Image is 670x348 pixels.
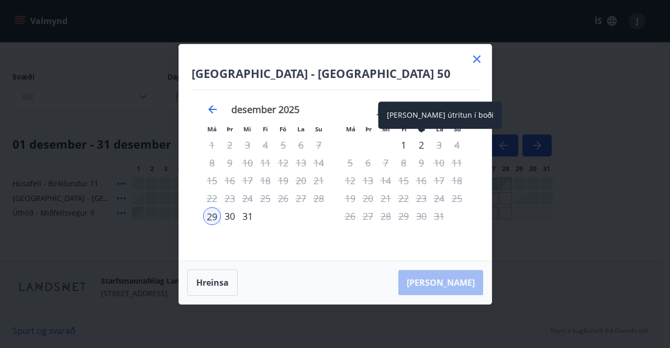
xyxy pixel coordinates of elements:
small: Má [207,125,217,133]
td: Choose miðvikudagur, 31. desember 2025 as your check-out date. It’s available. [239,207,256,225]
td: Selected as start date. mánudagur, 29. desember 2025 [203,207,221,225]
td: Not available. mánudagur, 19. janúar 2026 [341,189,359,207]
td: Not available. laugardagur, 31. janúar 2026 [430,207,448,225]
td: Not available. sunnudagur, 28. desember 2025 [310,189,328,207]
td: Not available. laugardagur, 24. janúar 2026 [430,189,448,207]
div: Move backward to switch to the previous month. [206,103,219,116]
td: Not available. laugardagur, 13. desember 2025 [292,154,310,172]
div: [PERSON_NAME] útritun í boði [378,102,502,129]
td: Not available. föstudagur, 12. desember 2025 [274,154,292,172]
small: Þr [365,125,372,133]
td: Not available. föstudagur, 23. janúar 2026 [412,189,430,207]
small: Fi [263,125,268,133]
td: Not available. sunnudagur, 11. janúar 2026 [448,154,466,172]
td: Not available. laugardagur, 17. janúar 2026 [430,172,448,189]
h4: [GEOGRAPHIC_DATA] - [GEOGRAPHIC_DATA] 50 [192,65,479,81]
td: Not available. fimmtudagur, 18. desember 2025 [256,172,274,189]
td: Not available. mánudagur, 26. janúar 2026 [341,207,359,225]
td: Not available. miðvikudagur, 3. desember 2025 [239,136,256,154]
small: Mi [243,125,251,133]
td: Choose föstudagur, 2. janúar 2026 as your check-out date. It’s available. [412,136,430,154]
td: Not available. þriðjudagur, 2. desember 2025 [221,136,239,154]
td: Choose fimmtudagur, 1. janúar 2026 as your check-out date. It’s available. [395,136,412,154]
td: Choose þriðjudagur, 30. desember 2025 as your check-out date. It’s available. [221,207,239,225]
td: Not available. fimmtudagur, 25. desember 2025 [256,189,274,207]
td: Not available. fimmtudagur, 29. janúar 2026 [395,207,412,225]
td: Not available. föstudagur, 26. desember 2025 [274,189,292,207]
td: Not available. miðvikudagur, 14. janúar 2026 [377,172,395,189]
small: La [297,125,305,133]
small: Þr [227,125,233,133]
td: Not available. miðvikudagur, 21. janúar 2026 [377,189,395,207]
td: Not available. föstudagur, 19. desember 2025 [274,172,292,189]
td: Not available. föstudagur, 9. janúar 2026 [412,154,430,172]
div: 1 [395,136,412,154]
td: Not available. þriðjudagur, 20. janúar 2026 [359,189,377,207]
td: Not available. laugardagur, 10. janúar 2026 [430,154,448,172]
td: Not available. mánudagur, 1. desember 2025 [203,136,221,154]
td: Not available. þriðjudagur, 9. desember 2025 [221,154,239,172]
div: Aðeins útritun í boði [274,172,292,189]
td: Not available. föstudagur, 16. janúar 2026 [412,172,430,189]
td: Not available. mánudagur, 8. desember 2025 [203,154,221,172]
td: Not available. fimmtudagur, 11. desember 2025 [256,154,274,172]
small: Su [315,125,322,133]
td: Not available. þriðjudagur, 23. desember 2025 [221,189,239,207]
td: Not available. sunnudagur, 25. janúar 2026 [448,189,466,207]
small: Má [346,125,355,133]
td: Not available. mánudagur, 5. janúar 2026 [341,154,359,172]
td: Not available. fimmtudagur, 22. janúar 2026 [395,189,412,207]
div: Calendar [192,90,479,248]
td: Not available. sunnudagur, 4. janúar 2026 [448,136,466,154]
td: Not available. þriðjudagur, 13. janúar 2026 [359,172,377,189]
td: Not available. mánudagur, 12. janúar 2026 [341,172,359,189]
td: Not available. föstudagur, 5. desember 2025 [274,136,292,154]
td: Not available. miðvikudagur, 28. janúar 2026 [377,207,395,225]
td: Not available. þriðjudagur, 6. janúar 2026 [359,154,377,172]
td: Not available. miðvikudagur, 7. janúar 2026 [377,154,395,172]
td: Not available. þriðjudagur, 27. janúar 2026 [359,207,377,225]
button: Hreinsa [187,270,238,296]
td: Not available. sunnudagur, 7. desember 2025 [310,136,328,154]
td: Not available. miðvikudagur, 10. desember 2025 [239,154,256,172]
small: Fö [280,125,286,133]
td: Not available. mánudagur, 15. desember 2025 [203,172,221,189]
td: Not available. fimmtudagur, 4. desember 2025 [256,136,274,154]
div: Aðeins innritun í boði [203,207,221,225]
td: Not available. mánudagur, 22. desember 2025 [203,189,221,207]
td: Not available. þriðjudagur, 16. desember 2025 [221,172,239,189]
div: 30 [221,207,239,225]
td: Not available. sunnudagur, 14. desember 2025 [310,154,328,172]
td: Not available. sunnudagur, 18. janúar 2026 [448,172,466,189]
div: Aðeins útritun í boði [412,136,430,154]
td: Not available. miðvikudagur, 24. desember 2025 [239,189,256,207]
td: Not available. laugardagur, 3. janúar 2026 [430,136,448,154]
td: Not available. föstudagur, 30. janúar 2026 [412,207,430,225]
td: Not available. laugardagur, 20. desember 2025 [292,172,310,189]
td: Not available. sunnudagur, 21. desember 2025 [310,172,328,189]
div: 31 [239,207,256,225]
td: Not available. laugardagur, 6. desember 2025 [292,136,310,154]
td: Not available. laugardagur, 27. desember 2025 [292,189,310,207]
td: Not available. miðvikudagur, 17. desember 2025 [239,172,256,189]
td: Not available. fimmtudagur, 15. janúar 2026 [395,172,412,189]
strong: desember 2025 [231,103,299,116]
strong: janúar 2026 [377,103,429,116]
td: Not available. fimmtudagur, 8. janúar 2026 [395,154,412,172]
